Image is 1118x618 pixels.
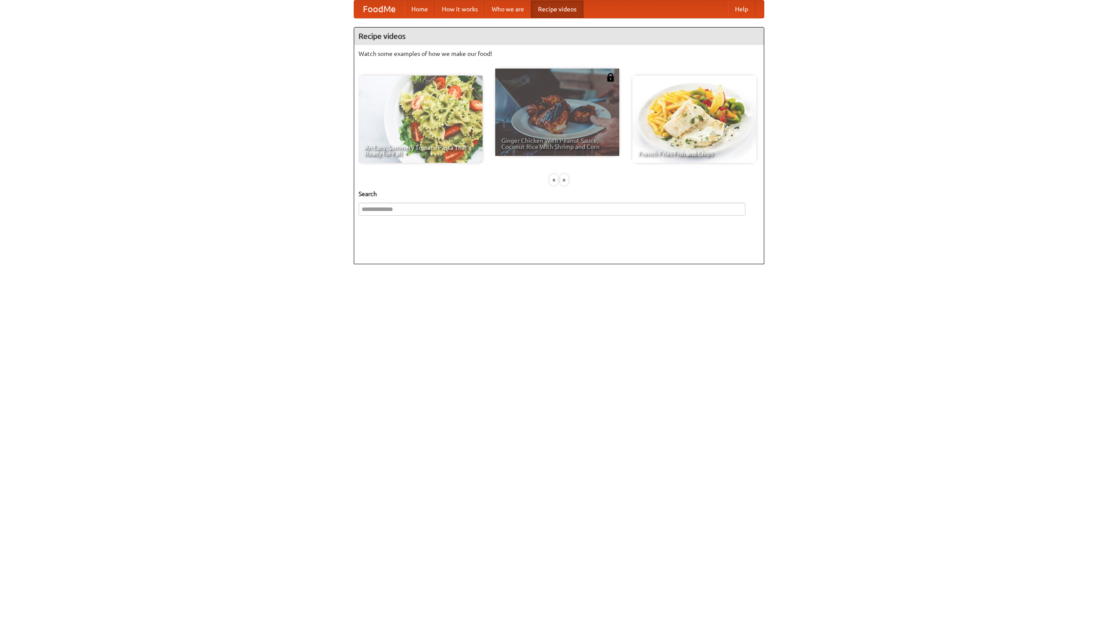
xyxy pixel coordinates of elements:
[365,145,476,157] span: An Easy, Summery Tomato Pasta That's Ready for Fall
[354,0,404,18] a: FoodMe
[485,0,531,18] a: Who we are
[354,28,764,45] h4: Recipe videos
[359,76,483,163] a: An Easy, Summery Tomato Pasta That's Ready for Fall
[359,49,759,58] p: Watch some examples of how we make our food!
[531,0,583,18] a: Recipe videos
[632,76,756,163] a: French Fries Fish and Chips
[560,174,568,185] div: »
[550,174,558,185] div: «
[359,190,759,198] h5: Search
[606,73,615,82] img: 483408.png
[728,0,755,18] a: Help
[435,0,485,18] a: How it works
[638,151,750,157] span: French Fries Fish and Chips
[404,0,435,18] a: Home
